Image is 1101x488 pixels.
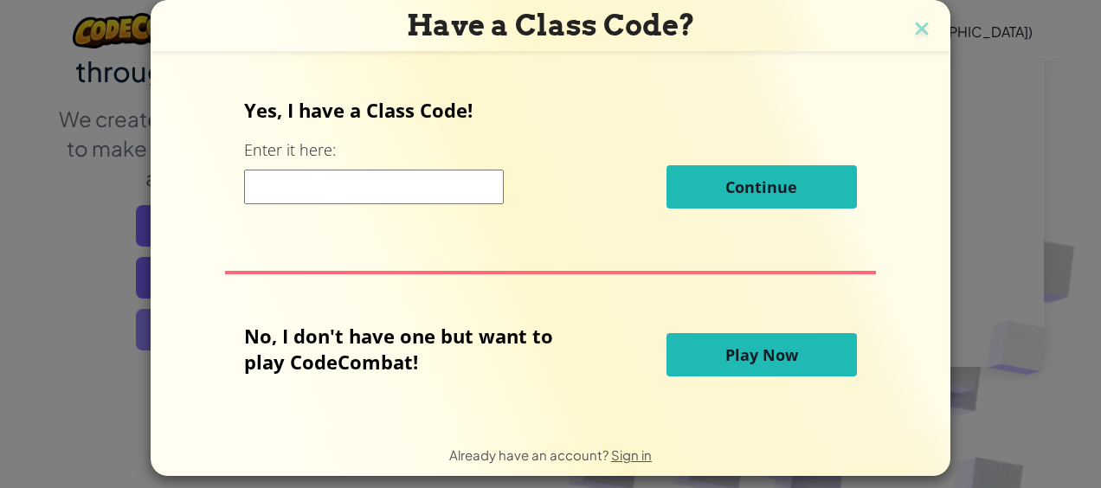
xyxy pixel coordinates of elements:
[244,323,579,375] p: No, I don't have one but want to play CodeCombat!
[666,333,857,376] button: Play Now
[725,177,797,197] span: Continue
[666,165,857,209] button: Continue
[407,8,695,42] span: Have a Class Code?
[244,139,336,161] label: Enter it here:
[725,344,798,365] span: Play Now
[911,17,933,43] img: close icon
[611,446,652,463] a: Sign in
[244,97,856,123] p: Yes, I have a Class Code!
[449,446,611,463] span: Already have an account?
